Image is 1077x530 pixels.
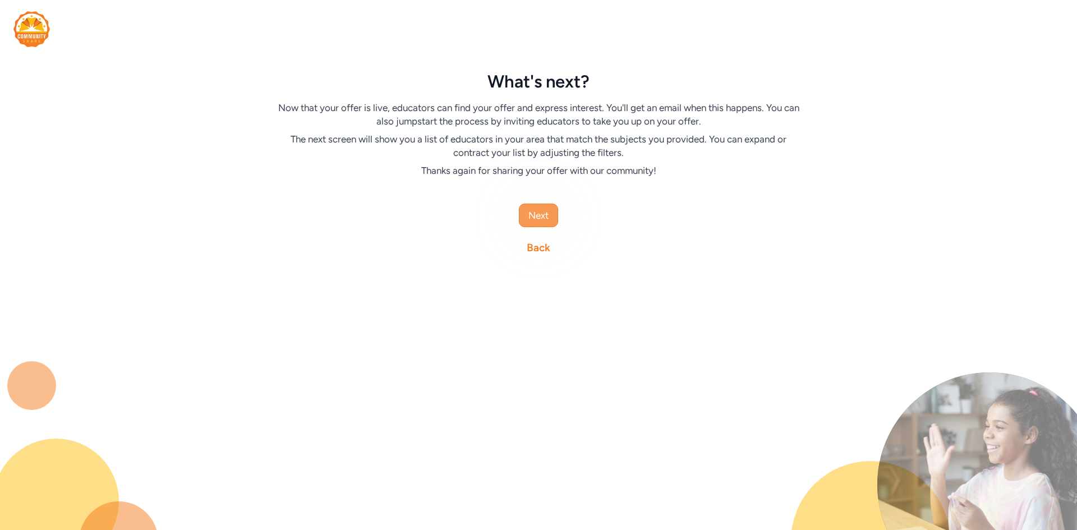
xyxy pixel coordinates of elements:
a: Back [527,240,550,256]
div: The next screen will show you a list of educators in your area that match the subjects you provid... [274,132,803,159]
div: What's next? [274,72,803,92]
button: Next [519,204,558,227]
span: Next [528,209,549,222]
div: Thanks again for sharing your offer with our community! [274,164,803,177]
div: Now that your offer is live, educators can find your offer and express interest. You'll get an em... [274,101,803,128]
